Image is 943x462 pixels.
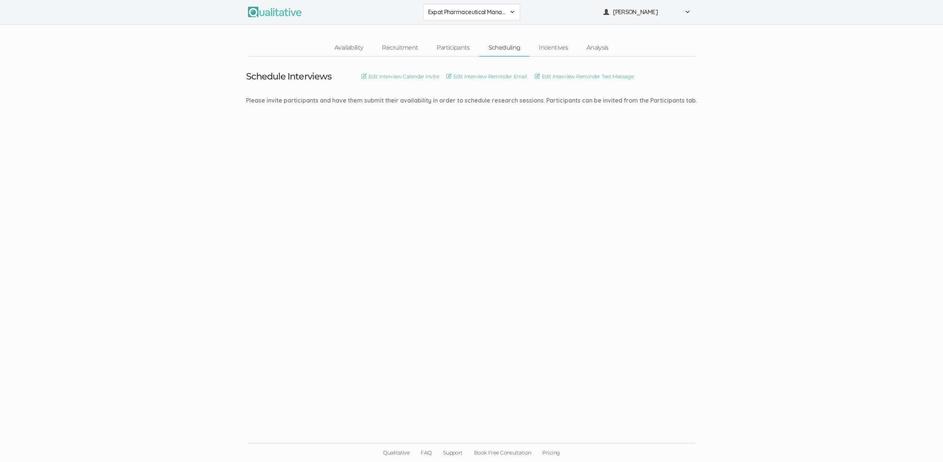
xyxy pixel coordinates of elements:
a: Support [437,443,468,462]
a: Pricing [537,443,565,462]
div: Please invite participants and have them submit their availability in order to schedule research ... [246,96,697,105]
a: Recruitment [373,40,427,56]
a: FAQ [415,443,437,462]
a: Participants [427,40,479,56]
a: Qualitative [377,443,415,462]
span: [PERSON_NAME] [613,8,680,16]
a: Edit Interview Calendar Invite [361,72,439,81]
a: Edit Interview Reminder Email [446,72,527,81]
a: Analysis [577,40,618,56]
a: Scheduling [479,40,530,56]
a: Incentives [529,40,577,56]
button: Expat Pharmaceutical Managers [423,4,520,21]
iframe: Chat Widget [906,426,943,462]
a: Availability [325,40,373,56]
button: [PERSON_NAME] [598,4,695,21]
a: Book Free Consultation [468,443,537,462]
img: Qualitative [248,7,302,17]
span: Expat Pharmaceutical Managers [428,8,506,16]
h3: Schedule Interviews [246,72,331,81]
a: Edit Interview Reminder Text Message [535,72,634,81]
